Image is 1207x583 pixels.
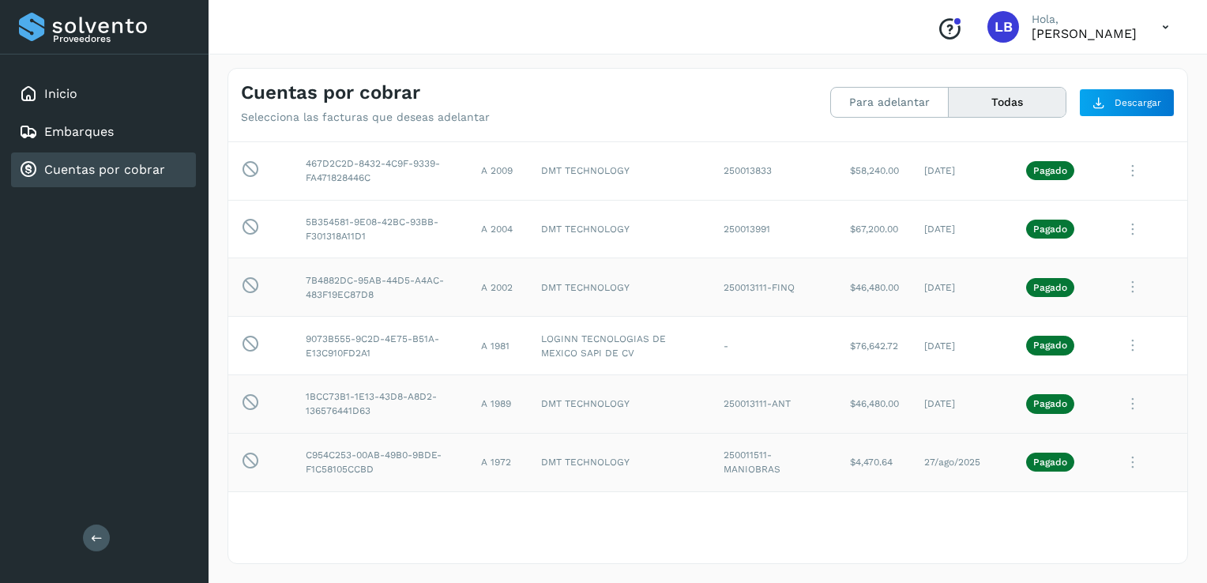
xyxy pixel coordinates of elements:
td: 250013111-FINQ [711,258,837,317]
a: Cuentas por cobrar [44,162,165,177]
p: Pagado [1033,340,1067,351]
td: A 2009 [468,141,528,200]
td: $58,240.00 [837,141,912,200]
td: A 1971 [468,491,528,550]
h4: Cuentas por cobrar [241,81,420,104]
p: Pagado [1033,282,1067,293]
td: A 1989 [468,374,528,433]
td: DMT TECHNOLOGY [528,374,711,433]
td: 250013833 [711,141,837,200]
td: DMT TECHNOLOGY [528,433,711,491]
p: Pagado [1033,398,1067,409]
p: Pagado [1033,165,1067,176]
td: 250011511-MANIOBRAS [711,433,837,491]
td: [DATE] [912,200,1013,258]
td: DMT TECHNOLOGY [528,141,711,200]
td: [DATE] [912,258,1013,317]
td: DMT TECHNOLOGY [528,200,711,258]
td: 250013991 [711,200,837,258]
p: Selecciona las facturas que deseas adelantar [241,111,490,124]
td: 27/ago/2025 [912,433,1013,491]
div: Cuentas por cobrar [11,152,196,187]
td: [DATE] [912,141,1013,200]
td: DMT TECHNOLOGY [528,491,711,550]
td: - [711,317,837,375]
td: 9073B555-9C2D-4E75-B51A-E13C910FD2A1 [293,317,468,375]
td: 7B4882DC-95AB-44D5-A4AC-483F19EC87D8 [293,258,468,317]
a: Inicio [44,86,77,101]
td: 26/ago/2025 [912,491,1013,550]
a: Embarques [44,124,114,139]
p: Hola, [1032,13,1137,26]
div: Embarques [11,115,196,149]
td: [DATE] [912,374,1013,433]
td: $67,200.00 [837,200,912,258]
td: 250013111-ANT [711,374,837,433]
p: Leticia Bolaños Serrano [1032,26,1137,41]
button: Todas [949,88,1066,117]
td: A 1972 [468,433,528,491]
td: 8FC297E0-CAAF-47DD-89B8-719D0591FEFB [293,491,468,550]
td: $46,480.00 [837,258,912,317]
td: A 1981 [468,317,528,375]
td: 1BCC73B1-1E13-43D8-A8D2-136576441D63 [293,374,468,433]
p: Proveedores [53,33,190,44]
td: A 2002 [468,258,528,317]
div: Inicio [11,77,196,111]
p: Pagado [1033,224,1067,235]
button: Para adelantar [831,88,949,117]
span: Descargar [1115,96,1161,110]
td: $76,642.72 [837,317,912,375]
td: LOGINN TECNOLOGIAS DE MEXICO SAPI DE CV [528,317,711,375]
td: 5B354581-9E08-42BC-93BB-F301318A11D1 [293,200,468,258]
td: $4,470.64 [837,433,912,491]
td: C954C253-00AB-49B0-9BDE-F1C58105CCBD [293,433,468,491]
td: $46,480.00 [837,374,912,433]
td: [DATE] [912,317,1013,375]
td: A 2004 [468,200,528,258]
td: $44,800.00 [837,491,912,550]
td: DMT TECHNOLOGY [528,258,711,317]
button: Descargar [1079,88,1175,117]
p: Pagado [1033,457,1067,468]
td: 467D2C2D-8432-4C9F-9339-FA471828446C [293,141,468,200]
td: 250012478-ANT [711,491,837,550]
